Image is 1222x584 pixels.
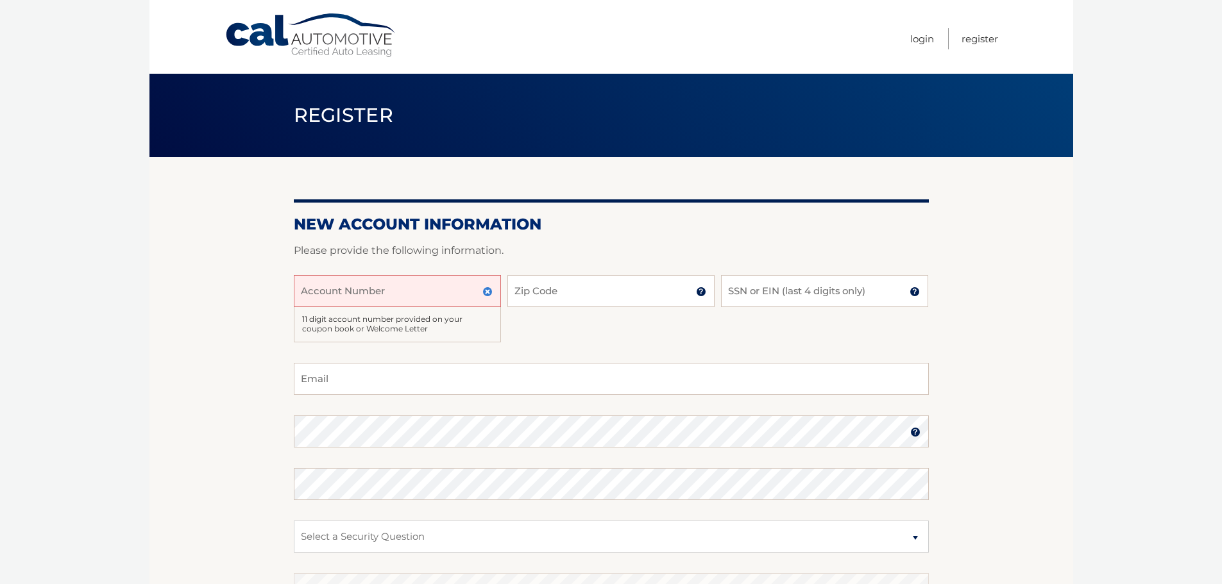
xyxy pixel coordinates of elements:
img: close.svg [482,287,493,297]
a: Cal Automotive [225,13,398,58]
input: SSN or EIN (last 4 digits only) [721,275,928,307]
h2: New Account Information [294,215,929,234]
a: Login [910,28,934,49]
span: Register [294,103,394,127]
img: tooltip.svg [696,287,706,297]
img: tooltip.svg [910,427,921,437]
img: tooltip.svg [910,287,920,297]
a: Register [962,28,998,49]
input: Zip Code [507,275,715,307]
p: Please provide the following information. [294,242,929,260]
input: Account Number [294,275,501,307]
input: Email [294,363,929,395]
div: 11 digit account number provided on your coupon book or Welcome Letter [294,307,501,342]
